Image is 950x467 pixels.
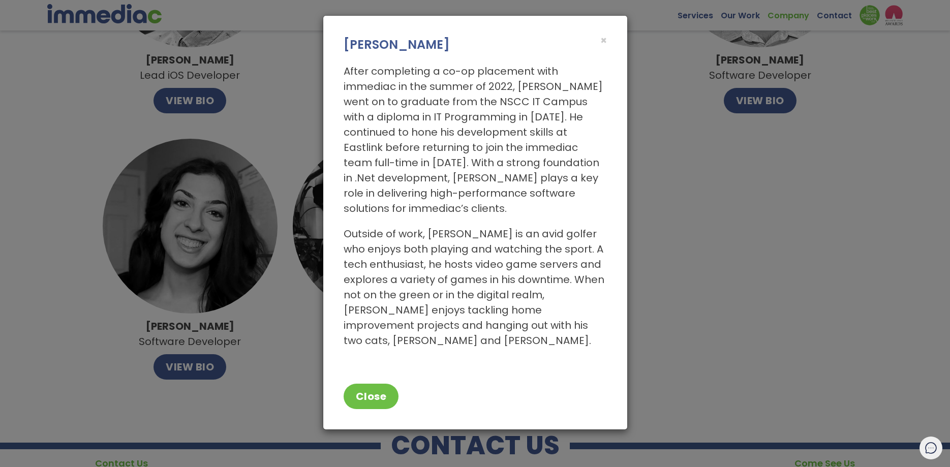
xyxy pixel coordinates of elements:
[344,226,607,348] p: Outside of work, [PERSON_NAME] is an avid golfer who enjoys both playing and watching the sport. ...
[344,36,607,53] h3: [PERSON_NAME]
[344,384,399,409] button: Close
[344,64,607,216] p: After completing a co-op placement with immediac in the summer of 2022, [PERSON_NAME] went on to ...
[600,35,607,46] button: Close
[600,33,607,48] span: ×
